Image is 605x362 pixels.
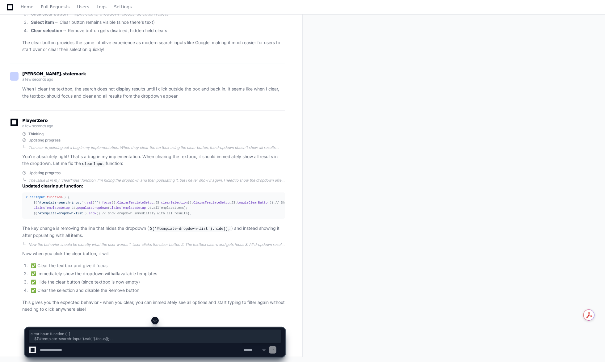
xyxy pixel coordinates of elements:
[22,183,285,189] h2: Updated clearInput function:
[29,270,285,277] li: ✅ Immediately show the dropdown with available templates
[117,201,153,204] span: ClaimsTemplateSetup
[81,161,106,167] code: clearInput
[110,206,146,210] span: ClaimsTemplateSetup
[41,5,69,9] span: Pull Requests
[28,178,285,183] div: The issue is in my `clearInput` function. I'm hiding the dropdown and then populating it, but I n...
[22,77,53,82] span: a few seconds ago
[28,242,285,247] div: Now the behavior should be exactly what the user wants: 1. User clicks the clear button 2. The te...
[37,201,83,204] span: '#template-search-input'
[22,86,285,100] p: When I clear the textbox, the search does not display results until i click outside the box and b...
[22,71,86,76] span: [PERSON_NAME].stalemark
[22,39,285,53] p: The clear button provides the same intuitive experience as modern search inputs like Google, maki...
[34,206,70,210] span: ClaimsTemplateSetup
[37,212,85,215] span: '#template-dropdown-list'
[29,262,285,269] li: ✅ Clear the textbox and give it focus
[97,5,107,9] span: Logs
[28,138,61,143] span: Updating progress
[153,206,184,210] span: allTemplateItems
[28,170,61,175] span: Updating progress
[21,5,33,9] span: Home
[77,5,89,9] span: Users
[275,201,372,204] span: // Show all items when cleared and display dropdown
[29,19,285,26] li: → Clear button remains visible (since there's text)
[31,19,54,25] strong: Select item
[95,201,98,204] span: ''
[77,206,108,210] span: populateDropdown
[22,250,285,257] p: Now when you click the clear button, it will:
[29,279,285,286] li: ✅ Hide the clear button (since textbox is now empty)
[102,201,111,204] span: focus
[113,271,118,276] strong: all
[28,132,44,137] span: Thinking
[29,287,285,294] li: ✅ Clear the selection and disable the Remove button
[237,201,270,204] span: toggleClearButton
[28,145,285,150] div: The user is pointing out a bug in my implementation. When they clear the textbox using the clear ...
[22,299,285,313] p: This gives you the expected behavior - when you clear, you can immediately see all options and st...
[31,331,279,341] span: clearInput: function () { $('#template-search-input').val('').focus(); ClaimsTemplateSetup_JS.cle...
[22,124,53,128] span: a few seconds ago
[22,153,285,167] p: You're absolutely right! That's a bug in my implementation. When clearing the textbox, it should ...
[114,5,132,9] span: Settings
[26,195,281,216] div: : ( ) { $( ). ( ). (); _JS. (); _JS. (); _JS. ( _JS. ); $( ). (); },
[22,225,285,239] p: The key change is removing the line that hides the dropdown ( ) and instead showing it after popu...
[87,201,92,204] span: val
[26,196,45,199] span: clearInput
[102,212,187,215] span: // Show dropdown immediately with all results
[149,226,231,232] code: $('#template-dropdown-list').hide();
[22,119,48,122] span: PlayerZero
[161,201,187,204] span: clearSelection
[193,201,229,204] span: ClaimsTemplateSetup
[47,196,62,199] span: function
[89,212,96,215] span: show
[29,27,285,34] li: → Remove button gets disabled, hidden field clears
[31,28,62,33] strong: Clear selection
